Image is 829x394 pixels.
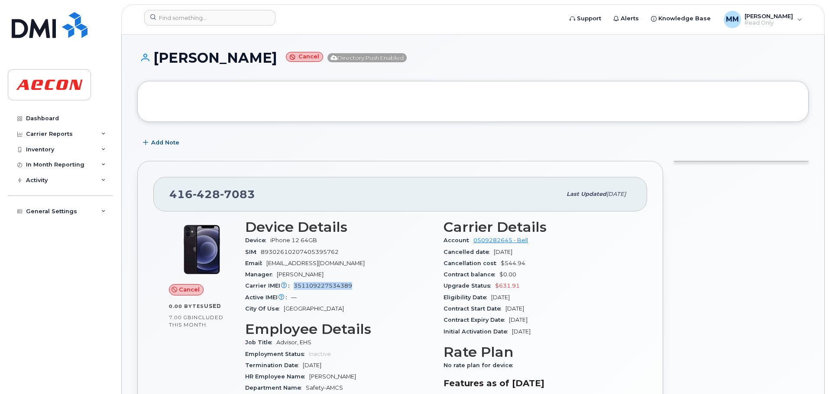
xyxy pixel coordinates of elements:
span: [DATE] [512,328,531,335]
span: Device [245,237,270,243]
span: 7.00 GB [169,314,192,320]
span: Cancelled date [444,249,494,255]
span: 89302610207405395762 [261,249,339,255]
span: $0.00 [499,271,516,278]
span: SIM [245,249,261,255]
span: [DATE] [505,305,524,312]
h3: Carrier Details [444,219,631,235]
span: 0.00 Bytes [169,303,204,309]
span: iPhone 12 64GB [270,237,317,243]
span: 428 [193,188,220,201]
h3: Employee Details [245,321,433,337]
span: Employment Status [245,351,309,357]
span: [PERSON_NAME] [309,373,356,380]
span: 416 [169,188,255,201]
span: [GEOGRAPHIC_DATA] [284,305,344,312]
small: Cancel [286,52,323,62]
span: Cancel [179,285,200,294]
span: City Of Use [245,305,284,312]
span: Contract balance [444,271,499,278]
h3: Device Details [245,219,433,235]
span: [DATE] [491,294,510,301]
span: Initial Activation Date [444,328,512,335]
span: [DATE] [509,317,528,323]
span: Cancellation cost [444,260,501,266]
span: $544.94 [501,260,525,266]
span: used [204,303,221,309]
span: Safety-AMCS [306,384,343,391]
span: Contract Start Date [444,305,505,312]
span: Termination Date [245,362,303,368]
button: Add Note [137,135,187,151]
span: [DATE] [494,249,512,255]
span: Email [245,260,266,266]
h1: [PERSON_NAME] [137,50,809,65]
span: Advisor, EHS [276,339,311,346]
span: Last updated [567,191,606,197]
span: Department Name [245,384,306,391]
span: Add Note [151,138,179,147]
h3: Features as of [DATE] [444,378,631,388]
span: [DATE] [606,191,626,197]
span: 351109227534389 [294,282,352,289]
h3: Rate Plan [444,344,631,360]
span: — [291,294,297,301]
a: 0509282645 - Bell [473,237,528,243]
span: Contract Expiry Date [444,317,509,323]
span: HR Employee Name [245,373,309,380]
span: Active IMEI [245,294,291,301]
span: [DATE] [303,362,321,368]
span: Inactive [309,351,331,357]
span: [PERSON_NAME] [277,271,324,278]
span: Directory Push Enabled [327,53,407,62]
span: Manager [245,271,277,278]
img: iPhone_12.jpg [176,224,228,275]
span: Eligibility Date [444,294,491,301]
span: Account [444,237,473,243]
span: Job Title [245,339,276,346]
span: Upgrade Status [444,282,495,289]
span: No rate plan for device [444,362,517,368]
span: $631.91 [495,282,520,289]
span: 7083 [220,188,255,201]
span: [EMAIL_ADDRESS][DOMAIN_NAME] [266,260,365,266]
span: included this month [169,314,223,328]
span: Carrier IMEI [245,282,294,289]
